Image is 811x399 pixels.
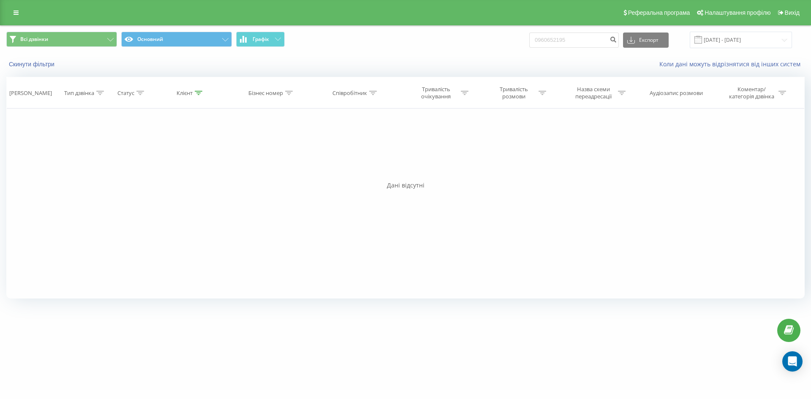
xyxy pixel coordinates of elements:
span: Графік [253,36,269,42]
span: Налаштування профілю [705,9,770,16]
div: Бізнес номер [248,90,283,97]
div: Співробітник [332,90,367,97]
div: Open Intercom Messenger [782,351,803,372]
div: Клієнт [177,90,193,97]
div: [PERSON_NAME] [9,90,52,97]
input: Пошук за номером [529,33,619,48]
div: Тривалість розмови [491,86,536,100]
div: Тривалість очікування [414,86,459,100]
span: Реферальна програма [628,9,690,16]
a: Коли дані можуть відрізнятися вiд інших систем [659,60,805,68]
button: Експорт [623,33,669,48]
span: Вихід [785,9,800,16]
div: Аудіозапис розмови [650,90,703,97]
div: Коментар/категорія дзвінка [727,86,776,100]
button: Скинути фільтри [6,60,59,68]
button: Основний [121,32,232,47]
button: Графік [236,32,285,47]
div: Назва схеми переадресації [571,86,616,100]
div: Дані відсутні [6,181,805,190]
span: Всі дзвінки [20,36,48,43]
button: Всі дзвінки [6,32,117,47]
div: Статус [117,90,134,97]
div: Тип дзвінка [64,90,94,97]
